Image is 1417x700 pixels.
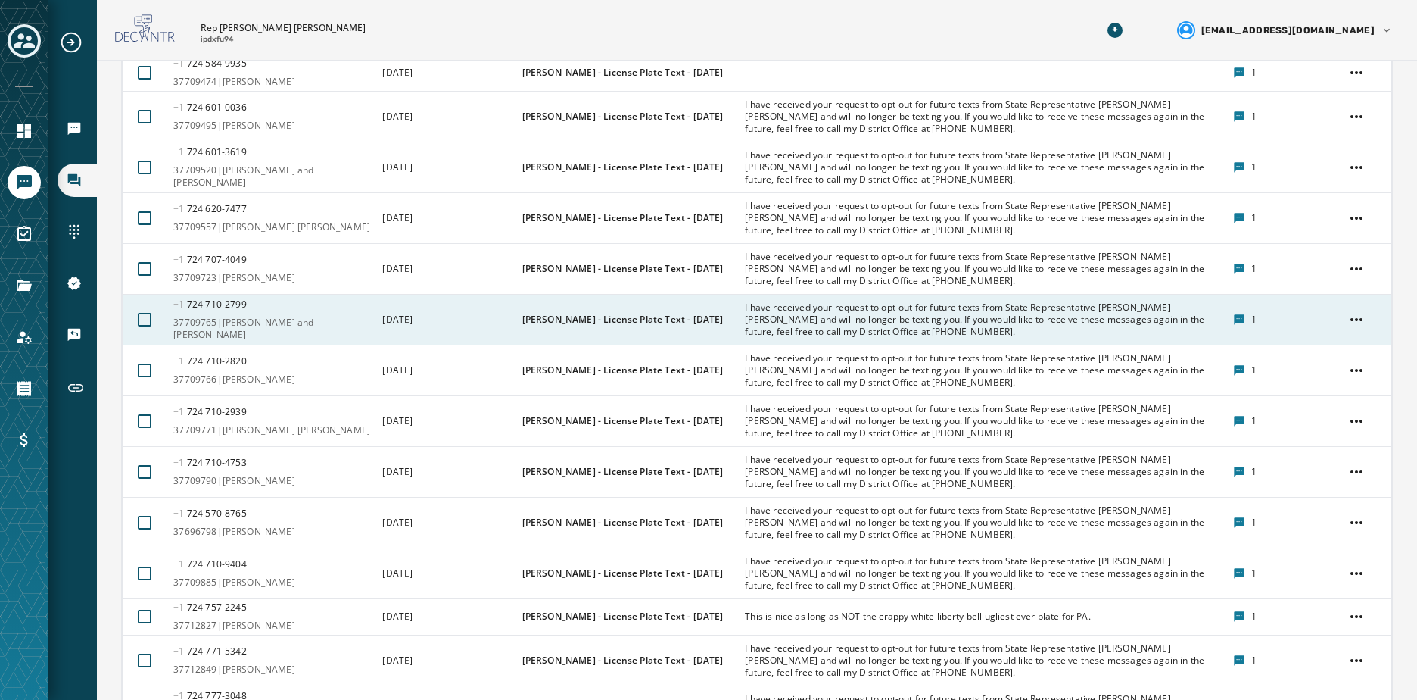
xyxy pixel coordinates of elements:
[173,558,246,570] span: 724 710 - 9404
[1251,655,1257,667] span: 1
[173,272,372,284] span: 37709723|[PERSON_NAME]
[382,610,413,623] span: [DATE]
[382,313,413,326] span: [DATE]
[382,364,413,377] span: [DATE]
[8,114,41,148] a: Navigate to Home
[173,456,187,469] span: +1
[173,298,246,311] span: 724 710 - 2799
[201,22,366,34] p: Rep [PERSON_NAME] [PERSON_NAME]
[1251,263,1257,275] span: 1
[8,423,41,457] a: Navigate to Billing
[173,645,246,658] span: 724 771 - 5342
[382,66,413,79] span: [DATE]
[201,34,234,45] p: ipdxfu94
[522,655,736,667] span: [PERSON_NAME] - License Plate Text - [DATE]
[173,456,246,469] span: 724 710 - 4753
[173,601,187,614] span: +1
[745,454,1223,490] span: I have received your request to opt-out for future texts from State Representative [PERSON_NAME] ...
[173,526,372,538] span: 37696798|[PERSON_NAME]
[1101,17,1129,44] button: Download Menu
[58,318,97,352] a: Navigate to Keywords & Responders
[522,567,736,580] span: [PERSON_NAME] - License Plate Text - [DATE]
[173,664,372,676] span: 37712849|[PERSON_NAME]
[1171,15,1399,45] button: User settings
[58,112,97,145] a: Navigate to Broadcasts
[382,161,413,173] span: [DATE]
[8,166,41,199] a: Navigate to Messaging
[522,466,736,478] span: [PERSON_NAME] - License Plate Text - [DATE]
[173,405,246,418] span: 724 710 - 2939
[522,611,736,623] span: [PERSON_NAME] - License Plate Text - [DATE]
[173,202,187,215] span: +1
[173,164,372,189] span: 37709520|[PERSON_NAME] and [PERSON_NAME]
[8,24,41,58] button: Toggle account select drawer
[173,253,246,266] span: 724 707 - 4049
[745,403,1223,439] span: I have received your request to opt-out for future texts from State Representative [PERSON_NAME] ...
[173,601,246,614] span: 724 757 - 2245
[173,507,187,520] span: +1
[1251,517,1257,529] span: 1
[382,465,413,478] span: [DATE]
[58,164,97,197] a: Navigate to Inbox
[382,414,413,427] span: [DATE]
[173,405,187,418] span: +1
[173,355,246,367] span: 724 710 - 2820
[745,200,1223,236] span: I have received your request to opt-out for future texts from State Representative [PERSON_NAME] ...
[173,57,187,70] span: +1
[173,620,372,632] span: 37712827|[PERSON_NAME]
[173,145,187,158] span: +1
[173,253,187,266] span: +1
[59,30,95,55] button: Expand sub nav menu
[173,202,246,215] span: 724 620 - 7477
[173,101,246,114] span: 724 601 - 0036
[58,370,97,406] a: Navigate to Short Links
[382,654,413,667] span: [DATE]
[1251,364,1257,377] span: 1
[745,352,1223,389] span: I have received your request to opt-out for future texts from State Representative [PERSON_NAME] ...
[522,517,736,529] span: [PERSON_NAME] - License Plate Text - [DATE]
[745,642,1223,679] span: I have received your request to opt-out for future texts from State Representative [PERSON_NAME] ...
[522,415,736,427] span: [PERSON_NAME] - License Plate Text - [DATE]
[382,110,413,123] span: [DATE]
[1251,67,1257,79] span: 1
[8,372,41,405] a: Navigate to Orders
[173,507,246,520] span: 724 570 - 8765
[745,302,1223,338] span: I have received your request to opt-out for future texts from State Representative [PERSON_NAME] ...
[745,505,1223,541] span: I have received your request to opt-out for future texts from State Representative [PERSON_NAME] ...
[173,317,372,341] span: 37709765|[PERSON_NAME] and [PERSON_NAME]
[522,314,736,326] span: [PERSON_NAME] - License Plate Text - [DATE]
[173,645,187,658] span: +1
[1251,415,1257,427] span: 1
[382,211,413,224] span: [DATE]
[745,251,1223,287] span: I have received your request to opt-out for future texts from State Representative [PERSON_NAME] ...
[745,149,1223,186] span: I have received your request to opt-out for future texts from State Representative [PERSON_NAME] ...
[1201,24,1375,36] span: [EMAIL_ADDRESS][DOMAIN_NAME]
[8,269,41,302] a: Navigate to Files
[173,558,187,570] span: +1
[173,57,246,70] span: 724 584 - 9935
[1251,212,1257,224] span: 1
[382,516,413,529] span: [DATE]
[745,98,1223,135] span: I have received your request to opt-out for future texts from State Representative [PERSON_NAME] ...
[8,320,41,354] a: Navigate to Account
[522,263,736,275] span: [PERSON_NAME] - License Plate Text - [DATE]
[173,76,372,88] span: 37709474|[PERSON_NAME]
[522,67,736,79] span: [PERSON_NAME] - License Plate Text - [DATE]
[1251,161,1257,173] span: 1
[522,212,736,224] span: [PERSON_NAME] - License Plate Text - [DATE]
[58,215,97,248] a: Navigate to Sending Numbers
[8,217,41,251] a: Navigate to Surveys
[522,364,736,377] span: [PERSON_NAME] - License Plate Text - [DATE]
[382,567,413,580] span: [DATE]
[173,298,187,311] span: +1
[522,161,736,173] span: [PERSON_NAME] - License Plate Text - [DATE]
[173,221,372,233] span: 37709557|[PERSON_NAME] [PERSON_NAME]
[173,424,372,436] span: 37709771|[PERSON_NAME] [PERSON_NAME]
[173,475,372,487] span: 37709790|[PERSON_NAME]
[1251,314,1257,326] span: 1
[1251,466,1257,478] span: 1
[173,145,246,158] span: 724 601 - 3619
[173,355,187,367] span: +1
[1251,567,1257,580] span: 1
[745,555,1223,592] span: I have received your request to opt-out for future texts from State Representative [PERSON_NAME] ...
